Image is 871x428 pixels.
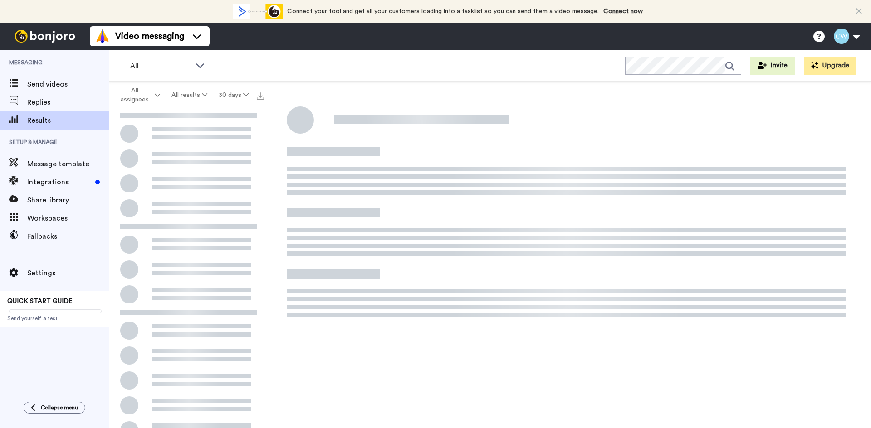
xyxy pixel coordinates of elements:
[27,231,109,242] span: Fallbacks
[27,159,109,169] span: Message template
[287,8,599,14] span: Connect your tool and get all your customers loading into a tasklist so you can send them a video...
[27,195,109,206] span: Share library
[750,57,795,75] button: Invite
[41,404,78,411] span: Collapse menu
[27,213,109,224] span: Workspaces
[254,88,267,102] button: Export all results that match these filters now.
[166,87,213,103] button: All results
[130,61,191,72] span: All
[27,79,109,90] span: Send videos
[7,315,102,322] span: Send yourself a test
[804,57,856,75] button: Upgrade
[115,30,184,43] span: Video messaging
[27,115,109,126] span: Results
[27,97,109,108] span: Replies
[111,82,166,108] button: All assignees
[213,87,254,103] button: 30 days
[27,268,109,279] span: Settings
[24,402,85,414] button: Collapse menu
[257,92,264,100] img: export.svg
[7,298,73,304] span: QUICK START GUIDE
[95,29,110,43] img: vm-color.svg
[27,177,92,188] span: Integrations
[11,30,79,43] img: bj-logo-header-white.svg
[603,8,643,14] a: Connect now
[116,86,153,104] span: All assignees
[233,4,283,19] div: animation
